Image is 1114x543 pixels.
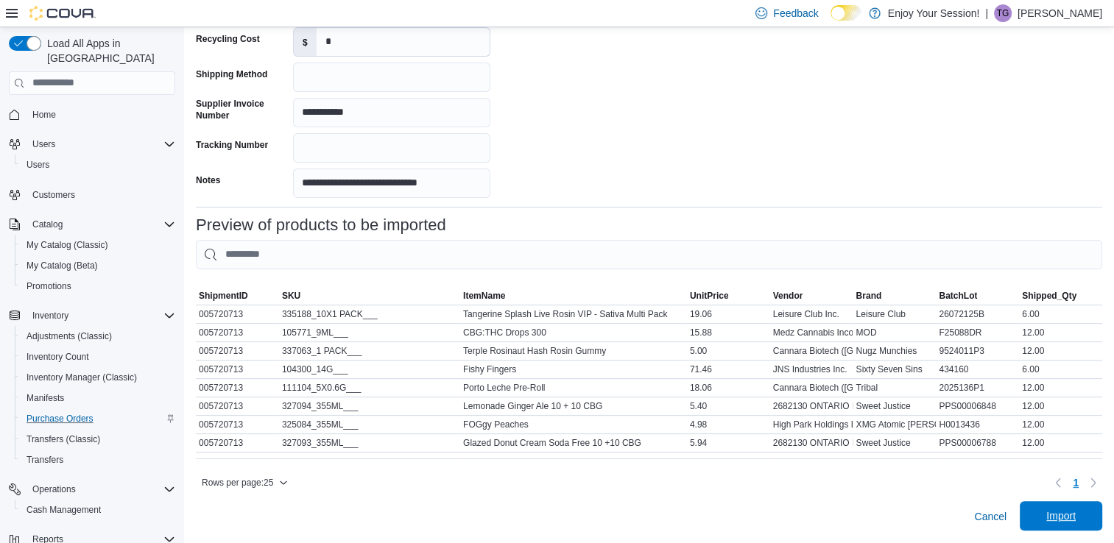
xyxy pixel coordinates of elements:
a: Inventory Manager (Classic) [21,369,143,386]
span: My Catalog (Classic) [27,239,108,251]
label: Supplier Invoice Number [196,98,287,121]
div: 5.94 [687,434,770,452]
a: Transfers (Classic) [21,430,106,448]
span: SKU [282,290,300,302]
div: 12.00 [1019,397,1102,415]
button: BatchLot [936,287,1019,305]
div: 12.00 [1019,342,1102,360]
span: Operations [32,483,76,495]
a: Transfers [21,451,69,469]
a: Promotions [21,277,77,295]
span: Transfers (Classic) [27,433,100,445]
div: Sweet Justice [853,397,936,415]
div: 337063_1 PACK___ [279,342,460,360]
span: Operations [27,480,175,498]
div: Leisure Club [853,305,936,323]
span: Shipped_Qty [1022,290,1076,302]
div: 005720713 [196,361,279,378]
div: 5.40 [687,397,770,415]
div: 15.88 [687,324,770,341]
div: 327094_355ML___ [279,397,460,415]
div: 12.00 [1019,434,1102,452]
span: My Catalog (Beta) [21,257,175,274]
span: Promotions [27,280,71,292]
span: TG [997,4,1009,22]
a: Inventory Count [21,348,95,366]
div: 327093_355ML___ [279,434,460,452]
div: 12.00 [1019,416,1102,433]
div: 4.98 [687,416,770,433]
div: 325084_355ML___ [279,416,460,433]
a: My Catalog (Classic) [21,236,114,254]
img: Cova [29,6,96,21]
span: Transfers [27,454,63,466]
span: Adjustments (Classic) [21,327,175,345]
button: Inventory Count [15,347,181,367]
button: Users [27,135,61,153]
button: Inventory [3,305,181,326]
button: Inventory [27,307,74,324]
button: Promotions [15,276,181,297]
div: Fishy Fingers [460,361,687,378]
ul: Pagination for table: MemoryTable from EuiInMemoryTable [1067,471,1085,494]
input: This is a search bar. As you type, the results lower in the page will automatically filter. [196,240,1102,269]
div: 12.00 [1019,379,1102,397]
span: Customers [27,185,175,204]
span: Cash Management [27,504,101,516]
div: 6.00 [1019,305,1102,323]
div: FOGgy Peaches [460,416,687,433]
button: Adjustments (Classic) [15,326,181,347]
div: 005720713 [196,324,279,341]
span: Inventory Count [21,348,175,366]
div: 005720713 [196,434,279,452]
label: Recycling Cost [196,33,260,45]
span: Users [27,159,49,171]
span: Purchase Orders [27,413,94,425]
div: 005720713 [196,305,279,323]
div: PPS00006848 [936,397,1019,415]
div: PPS00006788 [936,434,1019,452]
div: 18.06 [687,379,770,397]
button: Transfers (Classic) [15,429,181,450]
span: Transfers (Classic) [21,430,175,448]
a: Customers [27,186,81,204]
button: Page 1 of 1 [1067,471,1085,494]
button: ItemName [460,287,687,305]
div: 9524011P3 [936,342,1019,360]
button: Inventory Manager (Classic) [15,367,181,388]
button: Catalog [27,216,68,233]
button: UnitPrice [687,287,770,305]
div: 19.06 [687,305,770,323]
button: Home [3,104,181,125]
p: Enjoy Your Session! [888,4,980,22]
button: Users [15,155,181,175]
div: XMG Atomic [PERSON_NAME] [853,416,936,433]
div: Nugz Munchies [853,342,936,360]
span: Catalog [32,219,63,230]
span: Users [32,138,55,150]
button: Customers [3,184,181,205]
a: Cash Management [21,501,107,519]
div: 111104_5X0.6G___ [279,379,460,397]
a: Purchase Orders [21,410,99,427]
button: Previous page [1049,474,1067,491]
div: 2682130 ONTARIO LIMITED o/a Peak Processing [770,397,853,415]
nav: Pagination for table: MemoryTable from EuiInMemoryTable [1049,471,1102,494]
button: My Catalog (Beta) [15,255,181,276]
span: BatchLot [939,290,977,302]
div: Glazed Donut Cream Soda Free 10 +10 CBG [460,434,687,452]
button: Users [3,134,181,155]
div: Sweet Justice [853,434,936,452]
label: Shipping Method [196,68,267,80]
span: My Catalog (Beta) [27,260,98,271]
div: 105771_9ML___ [279,324,460,341]
button: My Catalog (Classic) [15,235,181,255]
span: Promotions [21,277,175,295]
div: 005720713 [196,416,279,433]
div: 2682130 ONTARIO LIMITED o/a Peak Processing [770,434,853,452]
div: H0013436 [936,416,1019,433]
button: Next page [1085,474,1102,491]
span: ItemName [463,290,505,302]
span: Cash Management [21,501,175,519]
